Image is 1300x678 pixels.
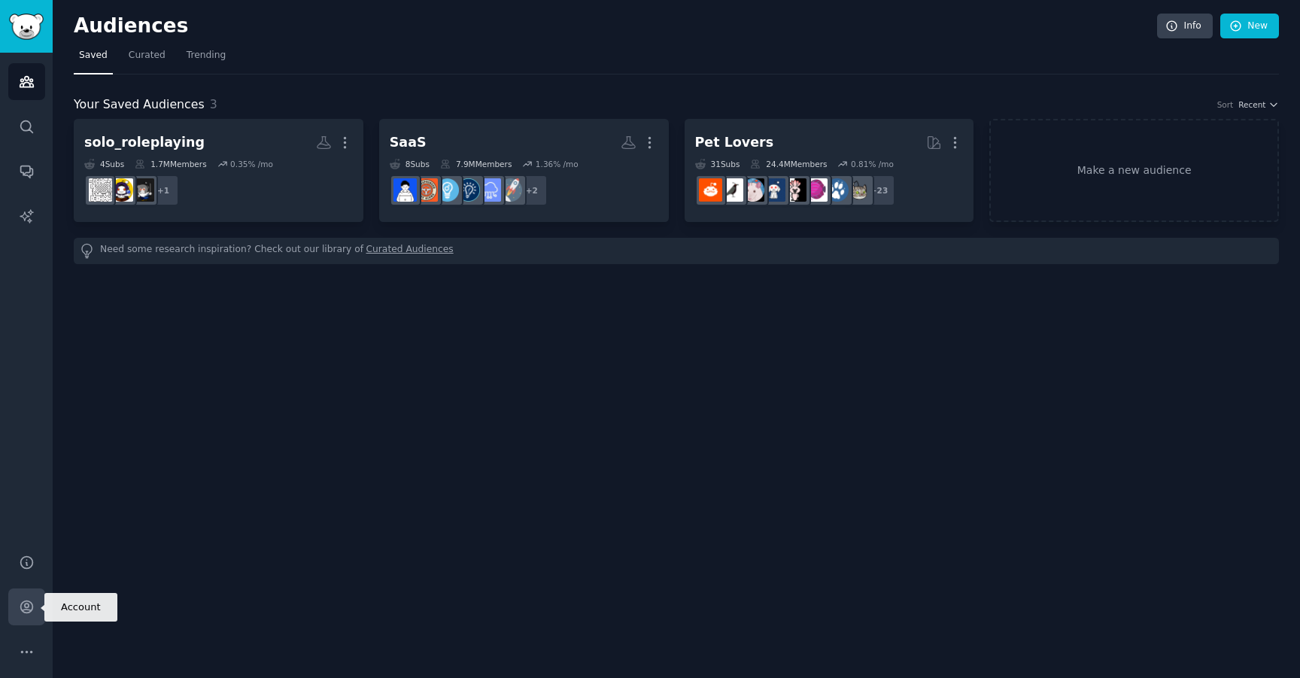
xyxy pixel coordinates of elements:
img: dogswithjobs [762,178,785,202]
div: 24.4M Members [750,159,827,169]
div: 7.9M Members [440,159,512,169]
span: Your Saved Audiences [74,96,205,114]
div: solo_roleplaying [84,133,205,152]
div: 31 Sub s [695,159,740,169]
div: Sort [1217,99,1234,110]
button: Recent [1238,99,1279,110]
a: solo_roleplaying4Subs1.7MMembers0.35% /mo+1litrpgrpgSolo_Roleplaying [74,119,363,222]
span: 3 [210,97,217,111]
img: TheFounders [393,178,417,202]
img: GummySearch logo [9,14,44,40]
img: dogs [825,178,849,202]
h2: Audiences [74,14,1157,38]
a: Curated Audiences [366,243,454,259]
a: Make a new audience [989,119,1279,222]
span: Saved [79,49,108,62]
img: Entrepreneurship [457,178,480,202]
img: Aquariums [804,178,828,202]
a: SaaS8Subs7.9MMembers1.36% /mo+2startupsSaaSEntrepreneurshipEntrepreneurEntrepreneurRideAlongTheFo... [379,119,669,222]
img: Solo_Roleplaying [89,178,112,202]
div: Need some research inspiration? Check out our library of [74,238,1279,264]
a: Trending [181,44,231,74]
div: 4 Sub s [84,159,124,169]
img: RATS [741,178,764,202]
img: SaaS [478,178,501,202]
span: Curated [129,49,166,62]
div: + 1 [147,175,179,206]
a: Saved [74,44,113,74]
div: 1.7M Members [135,159,206,169]
div: + 2 [516,175,548,206]
img: parrots [783,178,806,202]
span: Recent [1238,99,1265,110]
div: Pet Lovers [695,133,774,152]
div: 8 Sub s [390,159,430,169]
div: SaaS [390,133,427,152]
img: cats [846,178,870,202]
img: birding [720,178,743,202]
div: 0.81 % /mo [851,159,894,169]
img: BeardedDragons [699,178,722,202]
a: Curated [123,44,171,74]
div: 0.35 % /mo [230,159,273,169]
img: litrpg [131,178,154,202]
img: Entrepreneur [436,178,459,202]
div: + 23 [864,175,895,206]
img: rpg [110,178,133,202]
a: Info [1157,14,1213,39]
img: startups [499,178,522,202]
a: Pet Lovers31Subs24.4MMembers0.81% /mo+23catsdogsAquariumsparrotsdogswithjobsRATSbirdingBeardedDra... [685,119,974,222]
div: 1.36 % /mo [536,159,579,169]
img: EntrepreneurRideAlong [415,178,438,202]
span: Trending [187,49,226,62]
a: New [1220,14,1279,39]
